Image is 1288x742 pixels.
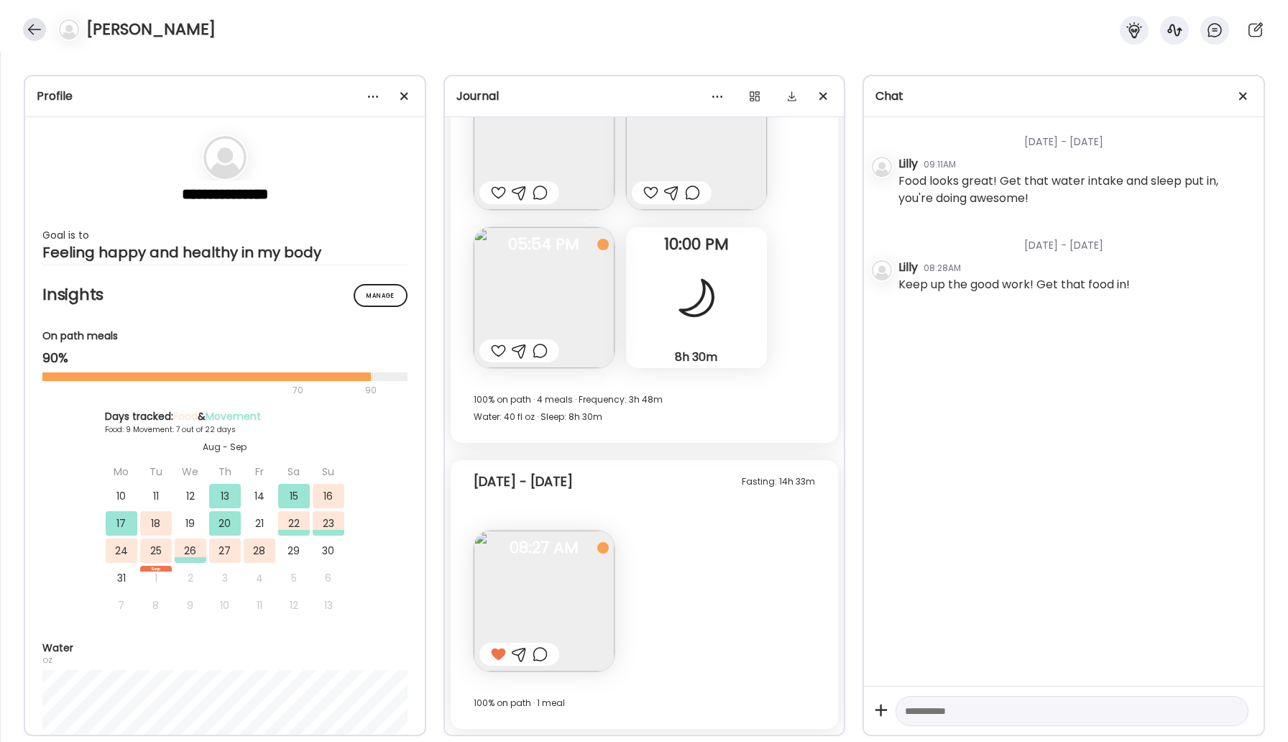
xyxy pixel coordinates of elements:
div: Goal is to [42,226,408,244]
div: 22 [278,511,310,536]
div: Sa [278,459,310,484]
div: 100% on path · 4 meals · Frequency: 3h 48m Water: 40 fl oz · Sleep: 8h 30m [474,391,816,426]
div: oz [42,656,408,664]
div: 30 [313,539,344,563]
div: 70 [42,382,361,399]
div: Feeling happy and healthy in my body [42,244,408,261]
div: 7 [106,593,137,618]
div: 09:11AM [924,158,956,171]
div: 4 [244,566,275,590]
div: 15 [278,484,310,508]
div: 13 [313,593,344,618]
div: 17 [106,511,137,536]
div: Lilly [898,259,918,276]
div: 10 [209,593,241,618]
div: 16 [313,484,344,508]
div: On path meals [42,329,408,344]
div: 25 [140,539,172,563]
div: 20 [209,511,241,536]
span: Food [173,409,198,423]
div: Tu [140,459,172,484]
div: 19 [175,511,206,536]
div: 12 [175,484,206,508]
div: Fasting: 14h 33m [742,473,815,490]
img: images%2FTWbYycbN6VXame8qbTiqIxs9Hvy2%2FcWpSxMpCTndsod7Zpohs%2FDGQRjVR8IY2e9M3Hqv0a_240 [474,69,615,210]
div: Lilly [898,155,918,173]
img: bg-avatar-default.svg [872,260,892,280]
img: images%2FTWbYycbN6VXame8qbTiqIxs9Hvy2%2FIUPYOHDJXepjVUUK09TU%2FaJJO9bw592OW3kqtcxwj_240 [474,227,615,368]
div: 29 [278,539,310,563]
h2: Insights [42,284,408,306]
div: 11 [244,593,275,618]
span: 10:00 PM [626,238,767,251]
img: bg-avatar-default.svg [203,136,247,179]
div: 23 [313,511,344,536]
img: bg-avatar-default.svg [59,19,79,40]
div: 3 [209,566,241,590]
div: 8 [140,593,172,618]
div: 18 [140,511,172,536]
div: 100% on path · 1 meal [474,695,816,712]
div: 9 [175,593,206,618]
div: [DATE] - [DATE] [474,473,573,490]
div: [DATE] - [DATE] [898,117,1252,155]
div: 5 [278,566,310,590]
div: We [175,459,206,484]
div: 11 [140,484,172,508]
img: images%2FTWbYycbN6VXame8qbTiqIxs9Hvy2%2FO9zBWw7udgBc16CODmr1%2F7MlE2ah7wtgKdKx2l65T_240 [626,69,767,210]
div: 21 [244,511,275,536]
div: Days tracked: & [105,409,345,424]
div: 90% [42,349,408,367]
div: 31 [106,566,137,590]
div: 26 [175,539,206,563]
div: 8h 30m [632,349,761,365]
img: bg-avatar-default.svg [872,157,892,177]
div: 10 [106,484,137,508]
span: 08:27 AM [474,541,615,554]
div: Sep [140,566,172,572]
div: Journal [456,88,833,105]
div: Th [209,459,241,484]
div: Food looks great! Get that water intake and sleep put in, you're doing awesome! [898,173,1252,207]
img: images%2FTWbYycbN6VXame8qbTiqIxs9Hvy2%2FENfDBsCWQYMzxHGXlG9c%2FFAVi4LZC3hF5Ff5J33Z4_240 [474,531,615,672]
span: Movement [206,409,261,423]
div: 1 [140,566,172,590]
div: Manage [354,284,408,307]
div: 12 [278,593,310,618]
div: Keep up the good work! Get that food in! [898,276,1130,293]
div: [DATE] - [DATE] [898,221,1252,259]
div: Food: 9 Movement: 7 out of 22 days [105,424,345,435]
div: 90 [364,382,378,399]
div: Chat [875,88,1252,105]
div: 27 [209,539,241,563]
div: Aug - Sep [105,441,345,454]
div: Water [42,641,408,656]
div: Su [313,459,344,484]
div: 28 [244,539,275,563]
div: 14 [244,484,275,508]
span: 05:54 PM [474,238,615,251]
h4: [PERSON_NAME] [86,18,216,41]
div: 13 [209,484,241,508]
div: Mo [106,459,137,484]
div: Fr [244,459,275,484]
div: 6 [313,566,344,590]
div: Profile [37,88,413,105]
div: 2 [175,566,206,590]
div: 24 [106,539,137,563]
div: 08:28AM [924,262,961,275]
